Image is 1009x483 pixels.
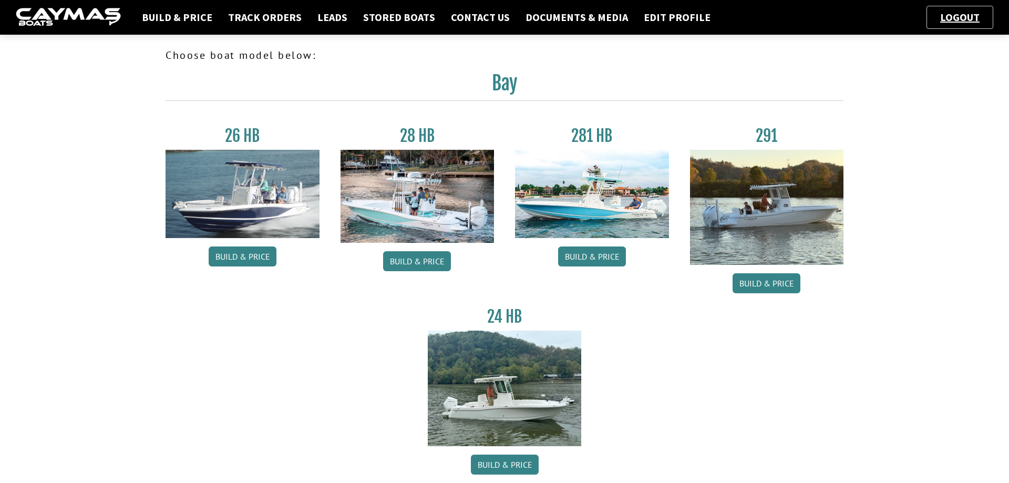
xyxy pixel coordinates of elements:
[341,126,495,146] h3: 28 HB
[358,11,440,24] a: Stored Boats
[383,251,451,271] a: Build & Price
[341,150,495,243] img: 28_hb_thumbnail_for_caymas_connect.jpg
[166,150,320,238] img: 26_new_photo_resized.jpg
[137,11,218,24] a: Build & Price
[733,273,800,293] a: Build & Price
[690,126,844,146] h3: 291
[520,11,633,24] a: Documents & Media
[223,11,307,24] a: Track Orders
[935,11,985,24] a: Logout
[428,307,582,326] h3: 24 HB
[312,11,353,24] a: Leads
[166,47,843,63] p: Choose boat model below:
[16,8,121,27] img: caymas-dealer-connect-2ed40d3bc7270c1d8d7ffb4b79bf05adc795679939227970def78ec6f6c03838.gif
[471,455,539,475] a: Build & Price
[428,331,582,446] img: 24_HB_thumbnail.jpg
[515,126,669,146] h3: 281 HB
[166,71,843,101] h2: Bay
[690,150,844,265] img: 291_Thumbnail.jpg
[558,246,626,266] a: Build & Price
[166,126,320,146] h3: 26 HB
[639,11,716,24] a: Edit Profile
[209,246,276,266] a: Build & Price
[515,150,669,238] img: 28-hb-twin.jpg
[446,11,515,24] a: Contact Us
